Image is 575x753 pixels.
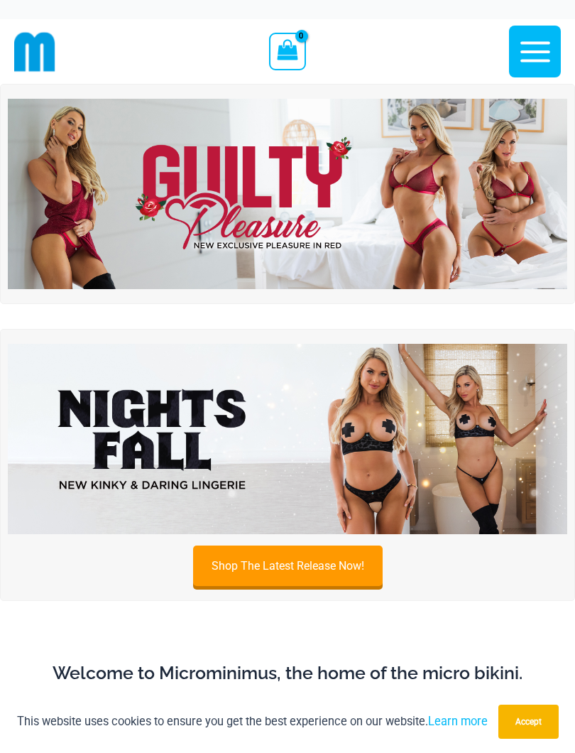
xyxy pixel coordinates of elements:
[8,99,567,289] img: Guilty Pleasures Red Lingerie
[8,344,567,534] img: Night's Fall Silver Leopard Pack
[17,712,488,731] p: This website uses cookies to ensure you get the best experience on our website.
[14,31,55,72] img: cropped mm emblem
[428,715,488,728] a: Learn more
[193,546,383,586] a: Shop The Latest Release Now!
[498,705,559,739] button: Accept
[25,661,550,685] h2: Welcome to Microminimus, the home of the micro bikini.
[269,33,305,70] a: View Shopping Cart, empty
